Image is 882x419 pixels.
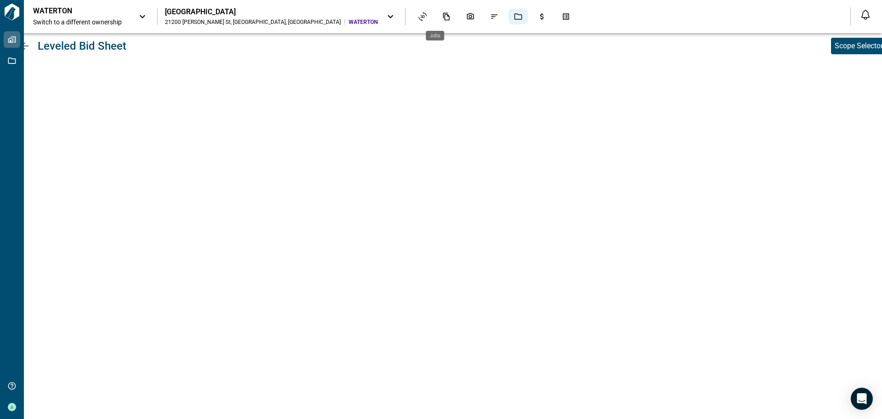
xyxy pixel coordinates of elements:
[851,388,873,410] div: Open Intercom Messenger
[858,7,873,22] button: Open notification feed
[165,7,378,17] div: [GEOGRAPHIC_DATA]
[426,31,444,40] div: Jobs
[532,9,552,24] div: Budgets
[349,18,378,26] span: WATERTON
[461,9,480,24] div: Photos
[165,18,341,26] div: 21200 [PERSON_NAME] St , [GEOGRAPHIC_DATA] , [GEOGRAPHIC_DATA]
[556,9,576,24] div: Takeoff Center
[413,9,432,24] div: Asset View
[509,9,528,24] div: Jobs
[33,6,116,16] p: WATERTON
[33,17,130,27] span: Switch to a different ownership
[485,9,504,24] div: Issues & Info
[437,9,456,24] div: Documents
[38,40,126,52] span: Leveled Bid Sheet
